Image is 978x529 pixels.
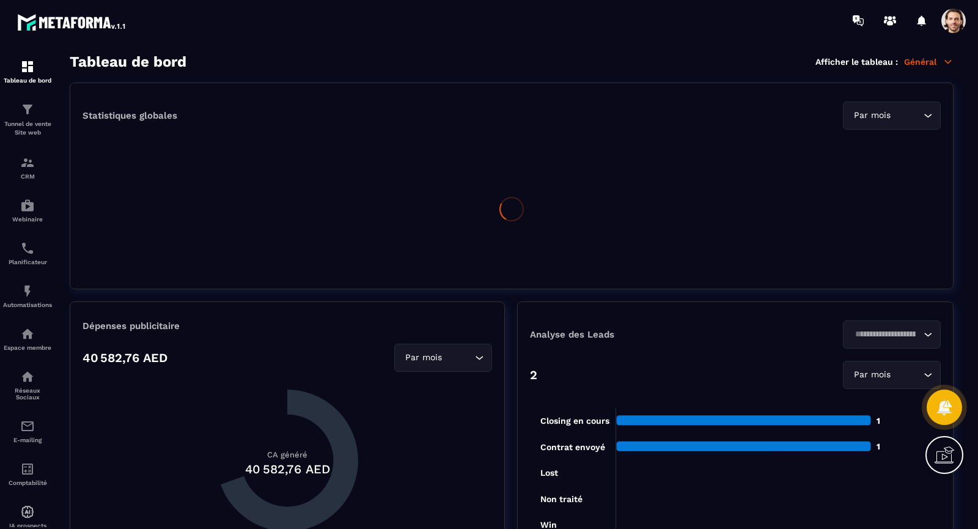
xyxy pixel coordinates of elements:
img: formation [20,155,35,170]
img: social-network [20,369,35,384]
img: automations [20,505,35,519]
a: emailemailE-mailing [3,410,52,453]
div: Search for option [843,361,941,389]
tspan: Closing en cours [540,416,609,426]
a: automationsautomationsWebinaire [3,189,52,232]
img: automations [20,198,35,213]
p: Analyse des Leads [530,329,735,340]
input: Search for option [893,368,921,382]
img: logo [17,11,127,33]
p: CRM [3,173,52,180]
p: Statistiques globales [83,110,177,121]
p: Tunnel de vente Site web [3,120,52,137]
img: automations [20,284,35,298]
p: 40 582,76 AED [83,350,167,365]
div: Search for option [394,344,492,372]
a: social-networksocial-networkRéseaux Sociaux [3,360,52,410]
p: Général [904,56,954,67]
tspan: Contrat envoyé [540,442,605,453]
p: Réseaux Sociaux [3,387,52,401]
p: Comptabilité [3,479,52,486]
img: accountant [20,462,35,476]
p: Afficher le tableau : [815,57,898,67]
p: 2 [530,368,537,382]
img: formation [20,102,35,117]
img: scheduler [20,241,35,256]
p: Automatisations [3,301,52,308]
h3: Tableau de bord [70,53,186,70]
img: formation [20,59,35,74]
span: Par mois [851,109,893,122]
input: Search for option [893,109,921,122]
tspan: Lost [540,468,558,478]
a: formationformationTunnel de vente Site web [3,93,52,146]
div: Search for option [843,320,941,349]
p: Webinaire [3,216,52,223]
a: schedulerschedulerPlanificateur [3,232,52,275]
span: Par mois [851,368,893,382]
p: Espace membre [3,344,52,351]
p: Dépenses publicitaire [83,320,492,331]
a: automationsautomationsEspace membre [3,317,52,360]
div: Search for option [843,102,941,130]
input: Search for option [444,351,472,364]
a: formationformationTableau de bord [3,50,52,93]
a: accountantaccountantComptabilité [3,453,52,495]
a: formationformationCRM [3,146,52,189]
tspan: Non traité [540,494,583,504]
span: Par mois [402,351,444,364]
img: automations [20,327,35,341]
p: Planificateur [3,259,52,265]
p: E-mailing [3,437,52,443]
img: email [20,419,35,434]
p: IA prospects [3,522,52,529]
a: automationsautomationsAutomatisations [3,275,52,317]
input: Search for option [851,328,921,341]
p: Tableau de bord [3,77,52,84]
